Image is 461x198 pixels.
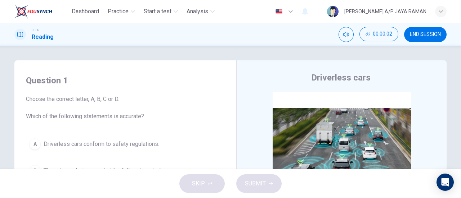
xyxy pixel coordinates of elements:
[274,9,283,14] img: en
[187,7,208,16] span: Analysis
[14,4,69,19] a: EduSynch logo
[29,165,41,176] div: B
[311,72,371,83] h4: Driverless cars
[184,5,218,18] button: Analysis
[327,6,339,17] img: Profile picture
[339,27,354,42] div: Mute
[26,75,225,86] h4: Question 1
[26,135,225,153] button: ADriverless cars conform to safety regulations.
[437,174,454,191] div: Open Intercom Messenger
[14,4,52,19] img: EduSynch logo
[32,33,54,41] h1: Reading
[72,7,99,16] span: Dashboard
[26,162,225,180] button: BThere is an obvious market for fully automated cars.
[29,138,41,150] div: A
[344,7,426,16] div: [PERSON_NAME] A/P JAYA RAMAN
[26,95,225,121] span: Choose the correct letter, A, B, C or D. Which of the following statements is accurate?
[144,7,171,16] span: Start a test
[69,5,102,18] button: Dashboard
[141,5,181,18] button: Start a test
[359,27,398,42] div: Hide
[44,166,174,175] span: There is an obvious market for fully automated cars.
[108,7,129,16] span: Practice
[359,27,398,41] button: 00:00:02
[105,5,138,18] button: Practice
[373,31,392,37] span: 00:00:02
[410,32,441,37] span: END SESSION
[32,28,39,33] span: CEFR
[44,140,159,148] span: Driverless cars conform to safety regulations.
[404,27,447,42] button: END SESSION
